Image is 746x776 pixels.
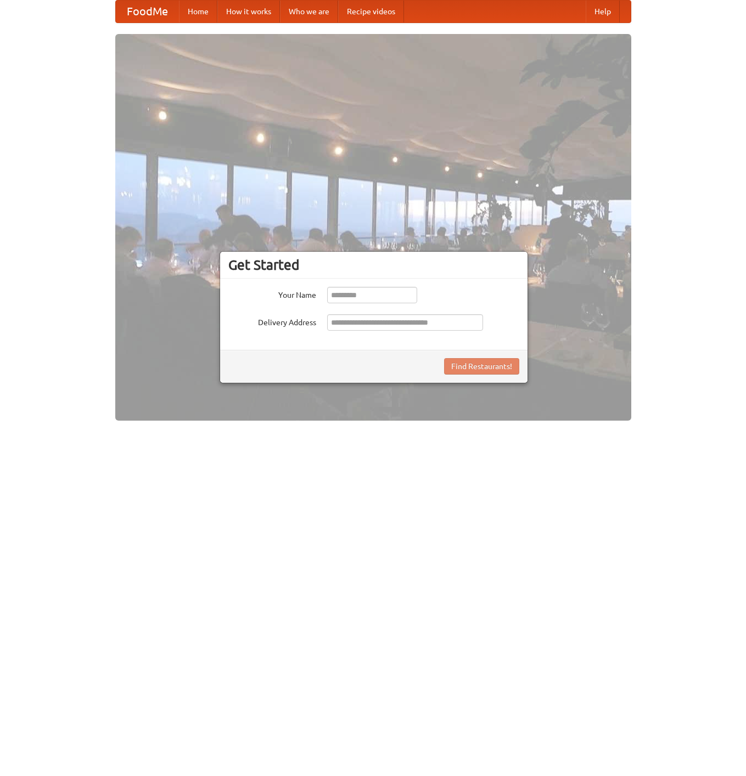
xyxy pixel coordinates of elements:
[444,358,519,375] button: Find Restaurants!
[228,314,316,328] label: Delivery Address
[228,257,519,273] h3: Get Started
[217,1,280,22] a: How it works
[228,287,316,301] label: Your Name
[586,1,620,22] a: Help
[338,1,404,22] a: Recipe videos
[116,1,179,22] a: FoodMe
[280,1,338,22] a: Who we are
[179,1,217,22] a: Home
